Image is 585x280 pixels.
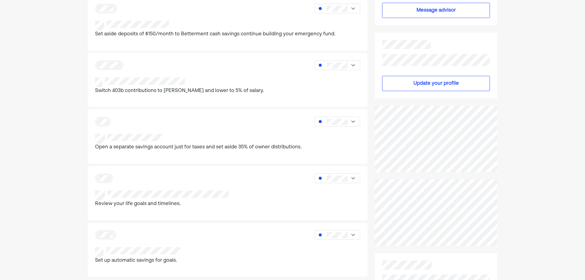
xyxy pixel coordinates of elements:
p: Review your life goals and timelines. [95,200,229,208]
p: Switch 403b contributions to [PERSON_NAME] and lower to 5% of salary. [95,87,264,95]
p: Set up automatic savings for goals. [95,257,181,265]
p: Open a separate savings account just for taxes and set aside 35% of owner distributions. [95,144,302,151]
button: Update your profile [382,76,490,91]
button: Message advisor [382,3,490,18]
p: Set aside deposits of $150/month to Betterment cash savings continue building your emergency fund. [95,30,335,38]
